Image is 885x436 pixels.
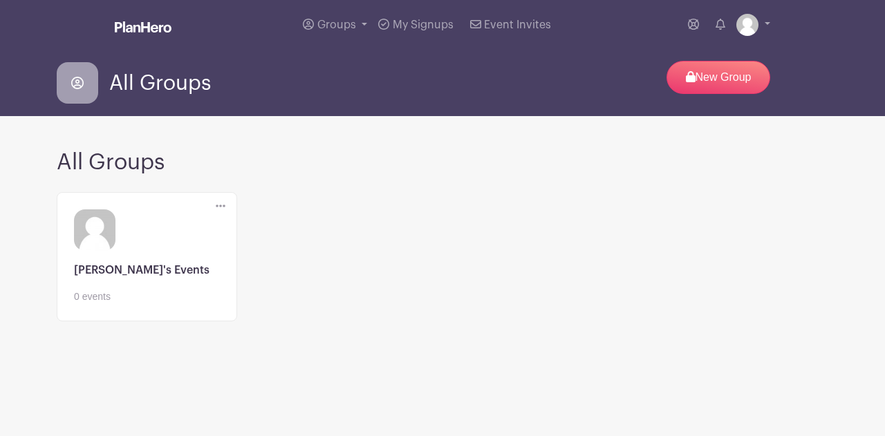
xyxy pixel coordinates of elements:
span: Groups [317,19,356,30]
span: My Signups [393,19,454,30]
img: default-ce2991bfa6775e67f084385cd625a349d9dcbb7a52a09fb2fda1e96e2d18dcdb.png [736,14,758,36]
p: New Group [667,61,770,94]
img: logo_white-6c42ec7e38ccf1d336a20a19083b03d10ae64f83f12c07503d8b9e83406b4c7d.svg [115,21,171,32]
h2: All Groups [57,149,828,176]
span: All Groups [109,72,211,95]
span: Event Invites [484,19,551,30]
